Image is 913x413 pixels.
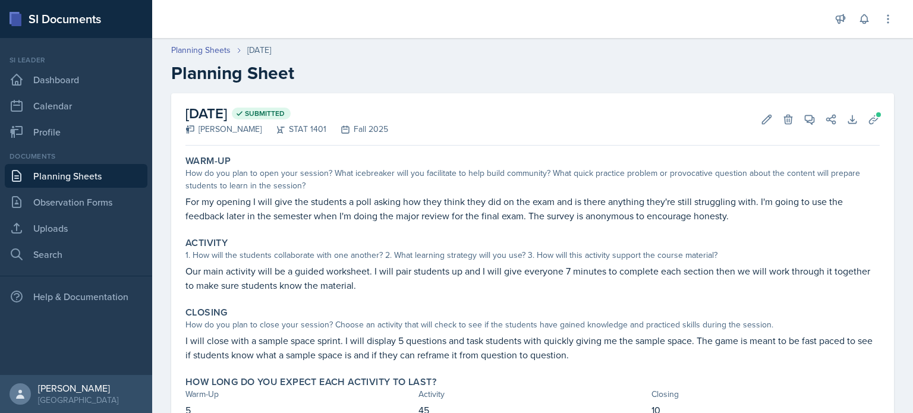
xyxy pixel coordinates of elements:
[38,382,118,394] div: [PERSON_NAME]
[5,151,147,162] div: Documents
[185,194,880,223] p: For my opening I will give the students a poll asking how they think they did on the exam and is ...
[185,376,436,388] label: How long do you expect each activity to last?
[185,307,228,319] label: Closing
[5,68,147,92] a: Dashboard
[185,333,880,362] p: I will close with a sample space sprint. I will display 5 questions and task students with quickl...
[651,388,880,401] div: Closing
[5,55,147,65] div: Si leader
[5,164,147,188] a: Planning Sheets
[185,264,880,292] p: Our main activity will be a guided worksheet. I will pair students up and I will give everyone 7 ...
[326,123,388,135] div: Fall 2025
[247,44,271,56] div: [DATE]
[185,237,228,249] label: Activity
[185,249,880,261] div: 1. How will the students collaborate with one another? 2. What learning strategy will you use? 3....
[171,44,231,56] a: Planning Sheets
[185,167,880,192] div: How do you plan to open your session? What icebreaker will you facilitate to help build community...
[38,394,118,406] div: [GEOGRAPHIC_DATA]
[5,285,147,308] div: Help & Documentation
[185,388,414,401] div: Warm-Up
[185,319,880,331] div: How do you plan to close your session? Choose an activity that will check to see if the students ...
[418,388,647,401] div: Activity
[5,242,147,266] a: Search
[262,123,326,135] div: STAT 1401
[185,123,262,135] div: [PERSON_NAME]
[5,120,147,144] a: Profile
[185,155,231,167] label: Warm-Up
[5,190,147,214] a: Observation Forms
[5,94,147,118] a: Calendar
[171,62,894,84] h2: Planning Sheet
[245,109,285,118] span: Submitted
[5,216,147,240] a: Uploads
[185,103,388,124] h2: [DATE]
